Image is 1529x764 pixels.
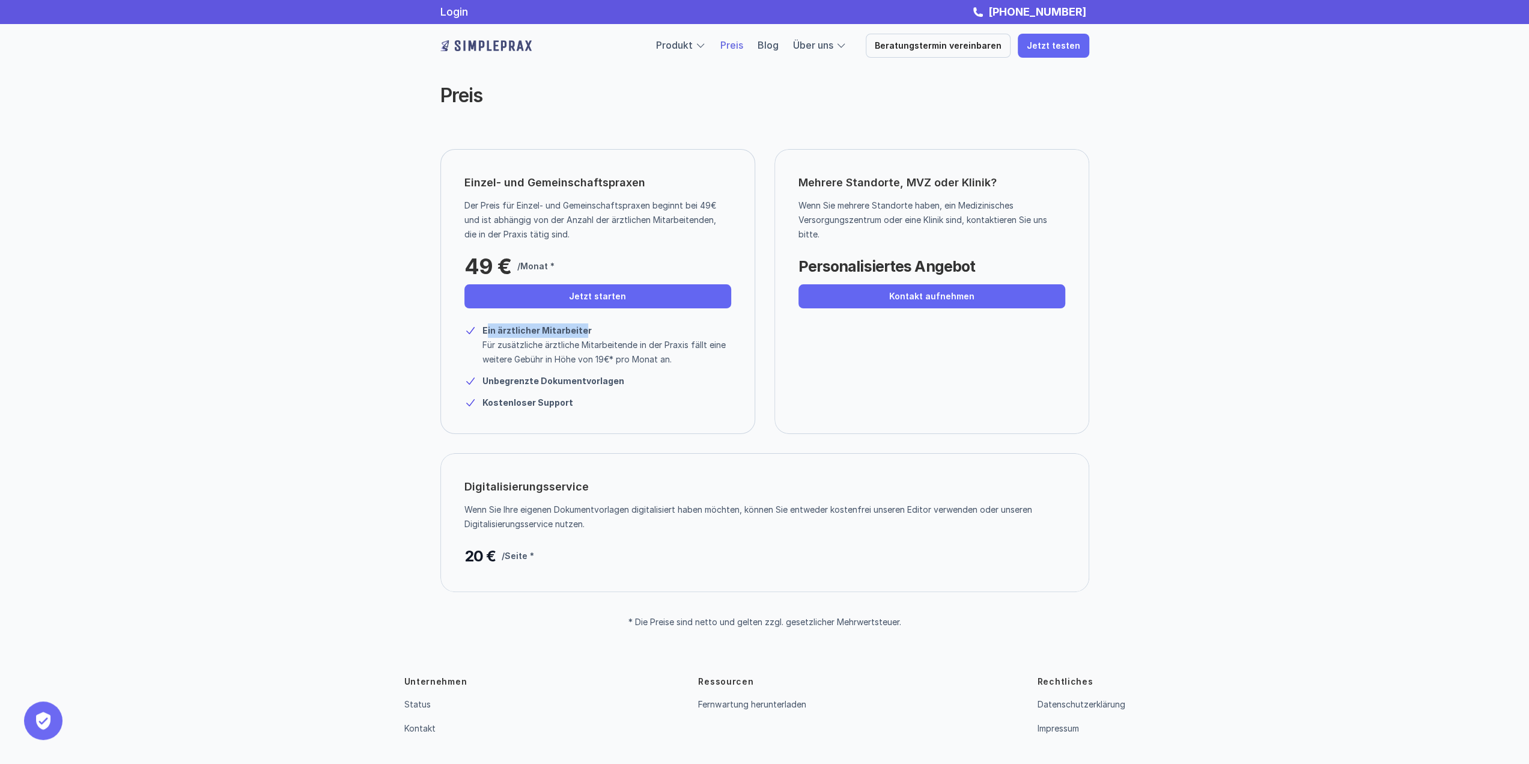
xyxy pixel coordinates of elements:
a: Kontakt aufnehmen [798,284,1065,308]
p: Mehrere Standorte, MVZ oder Klinik? [798,173,1065,192]
p: 49 € [464,254,511,278]
p: * Die Preise sind netto und gelten zzgl. gesetzlicher Mehrwertsteuer. [628,617,901,628]
a: Status [404,699,431,709]
p: 20 € [464,544,496,568]
p: Der Preis für Einzel- und Gemeinschaftspraxen beginnt bei 49€ und ist abhängig von der Anzahl der... [464,198,722,242]
strong: Kostenloser Support [482,397,573,408]
a: Jetzt testen [1018,34,1089,58]
strong: Ein ärztlicher Mitarbeiter [482,325,592,335]
a: Jetzt starten [464,284,731,308]
p: Jetzt starten [569,292,626,302]
a: Impressum [1037,723,1078,733]
a: Blog [758,39,779,51]
strong: Unbegrenzte Dokumentvorlagen [482,376,624,386]
p: Wenn Sie Ihre eigenen Dokumentvorlagen digitalisiert haben möchten, können Sie entweder kostenfre... [464,503,1056,531]
a: Produkt [656,39,693,51]
p: Personalisiertes Angebot [798,254,975,278]
a: Preis [720,39,743,51]
a: Über uns [793,39,833,51]
p: Beratungstermin vereinbaren [875,41,1002,51]
h2: Preis [440,84,891,107]
p: Ressourcen [698,676,753,688]
p: /Seite * [502,549,534,563]
a: Beratungstermin vereinbaren [866,34,1011,58]
a: Datenschutzerklärung [1037,699,1125,709]
p: Für zusätzliche ärztliche Mitarbeitende in der Praxis fällt eine weitere Gebühr in Höhe von 19€* ... [482,338,731,367]
p: Einzel- und Gemeinschaftspraxen [464,173,645,192]
a: Fernwartung herunterladen [698,699,806,709]
a: Login [440,5,468,18]
p: Jetzt testen [1027,41,1080,51]
p: Rechtliches [1037,676,1093,688]
strong: [PHONE_NUMBER] [988,5,1086,18]
p: Unternehmen [404,676,467,688]
p: /Monat * [517,259,555,274]
a: Kontakt [404,723,436,733]
a: [PHONE_NUMBER] [985,5,1089,18]
p: Wenn Sie mehrere Standorte haben, ein Medizinisches Versorgungszentrum oder eine Klinik sind, kon... [798,198,1056,242]
p: Digitalisierungsservice [464,477,589,497]
p: Kontakt aufnehmen [889,292,974,302]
